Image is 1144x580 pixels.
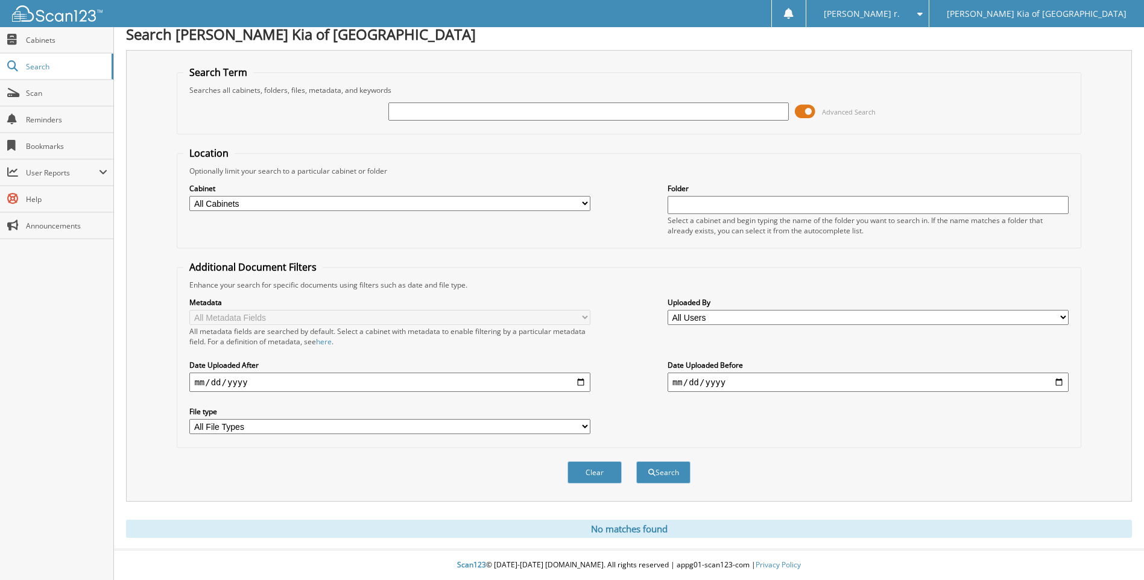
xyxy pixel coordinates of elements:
span: [PERSON_NAME] r. [824,10,900,17]
label: Cabinet [189,183,590,194]
span: Reminders [26,115,107,125]
label: Metadata [189,297,590,307]
span: Help [26,194,107,204]
div: Enhance your search for specific documents using filters such as date and file type. [183,280,1074,290]
span: Announcements [26,221,107,231]
label: Date Uploaded After [189,360,590,370]
span: Cabinets [26,35,107,45]
label: Folder [668,183,1069,194]
label: File type [189,406,590,417]
span: User Reports [26,168,99,178]
input: end [668,373,1069,392]
span: Advanced Search [822,107,876,116]
button: Clear [567,461,622,484]
div: Searches all cabinets, folders, files, metadata, and keywords [183,85,1074,95]
div: © [DATE]-[DATE] [DOMAIN_NAME]. All rights reserved | appg01-scan123-com | [114,550,1144,580]
button: Search [636,461,691,484]
img: scan123-logo-white.svg [12,5,103,22]
span: Bookmarks [26,141,107,151]
div: Select a cabinet and begin typing the name of the folder you want to search in. If the name match... [668,215,1069,236]
div: All metadata fields are searched by default. Select a cabinet with metadata to enable filtering b... [189,326,590,347]
legend: Additional Document Filters [183,260,323,274]
a: Privacy Policy [756,560,801,570]
a: here [316,336,332,347]
div: Optionally limit your search to a particular cabinet or folder [183,166,1074,176]
div: No matches found [126,520,1132,538]
legend: Location [183,147,235,160]
input: start [189,373,590,392]
label: Date Uploaded Before [668,360,1069,370]
h1: Search [PERSON_NAME] Kia of [GEOGRAPHIC_DATA] [126,24,1132,44]
span: Scan [26,88,107,98]
span: [PERSON_NAME] Kia of [GEOGRAPHIC_DATA] [947,10,1127,17]
legend: Search Term [183,66,253,79]
span: Search [26,61,106,72]
span: Scan123 [457,560,486,570]
label: Uploaded By [668,297,1069,307]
